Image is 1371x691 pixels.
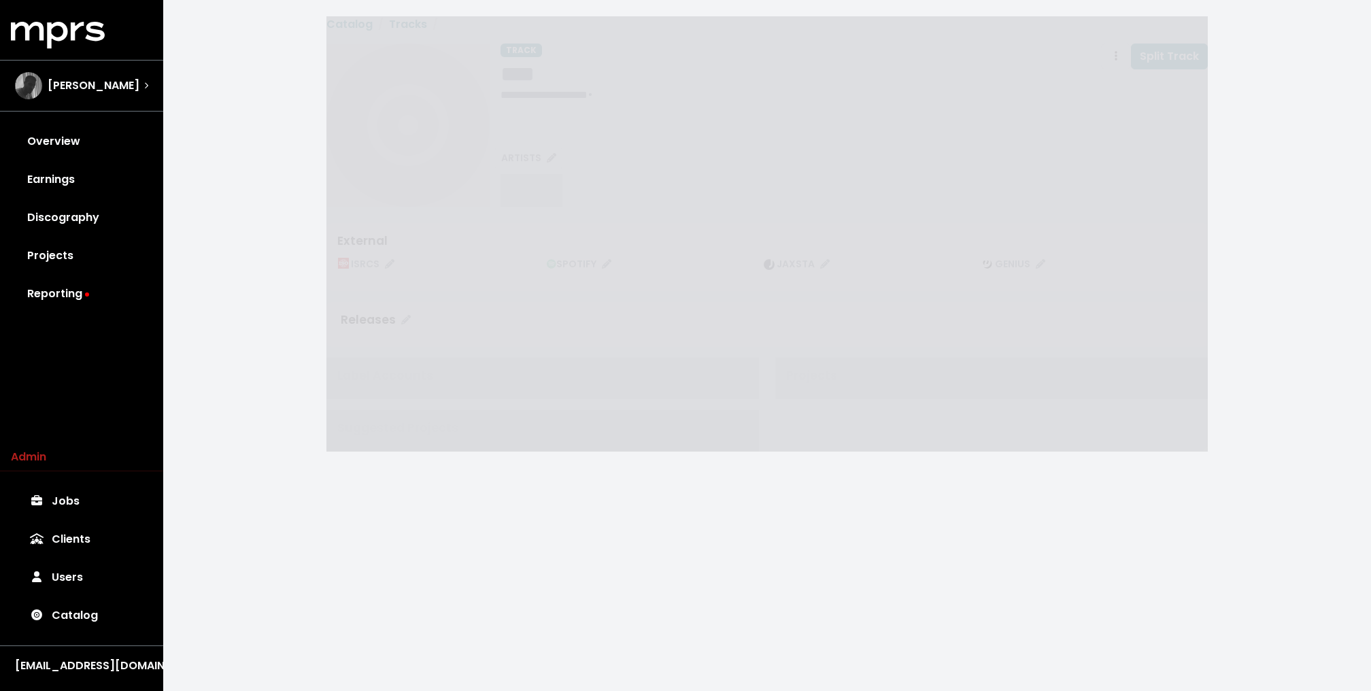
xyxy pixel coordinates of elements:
a: Projects [11,237,152,275]
a: Discography [11,199,152,237]
a: Clients [11,520,152,558]
button: [EMAIL_ADDRESS][DOMAIN_NAME] [11,657,152,675]
span: [PERSON_NAME] [48,78,139,94]
a: Users [11,558,152,596]
a: Jobs [11,482,152,520]
a: Reporting [11,275,152,313]
div: [EMAIL_ADDRESS][DOMAIN_NAME] [15,658,148,674]
a: Overview [11,122,152,161]
a: Earnings [11,161,152,199]
a: mprs logo [11,27,105,42]
img: The selected account / producer [15,72,42,99]
a: Catalog [11,596,152,635]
